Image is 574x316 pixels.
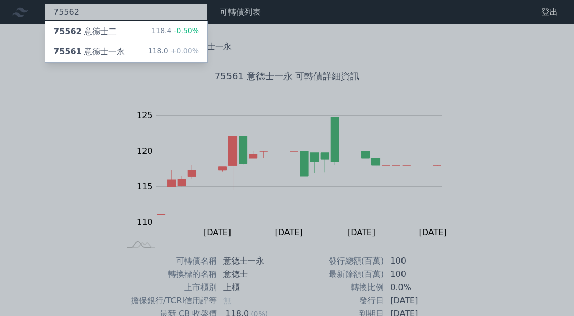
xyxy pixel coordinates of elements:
[171,26,199,35] span: -0.50%
[53,47,82,56] span: 75561
[168,47,199,55] span: +0.00%
[53,26,82,36] span: 75562
[53,25,117,38] div: 意德士二
[45,42,207,62] a: 75561意德士一永 118.0+0.00%
[53,46,125,58] div: 意德士一永
[45,21,207,42] a: 75562意德士二 118.4-0.50%
[151,25,199,38] div: 118.4
[148,46,199,58] div: 118.0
